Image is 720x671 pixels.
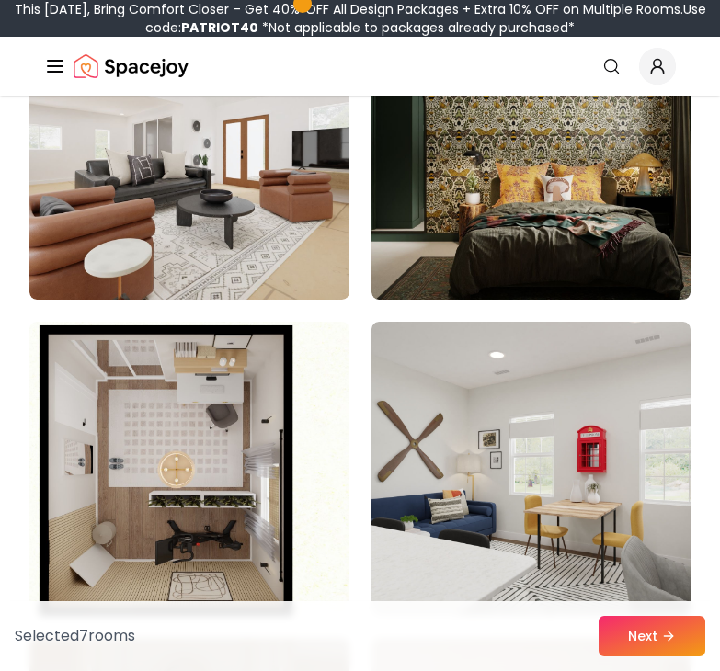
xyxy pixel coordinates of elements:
img: Room room-82 [371,322,691,616]
button: Next [599,616,705,656]
b: PATRIOT40 [181,18,258,37]
img: Spacejoy Logo [74,48,189,85]
p: Selected 7 room s [15,625,135,647]
a: Spacejoy [74,48,189,85]
img: Room room-81 [29,322,349,616]
nav: Global [44,37,676,96]
img: Room room-79 [29,6,349,300]
img: Room room-80 [371,6,691,300]
span: *Not applicable to packages already purchased* [258,18,575,37]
